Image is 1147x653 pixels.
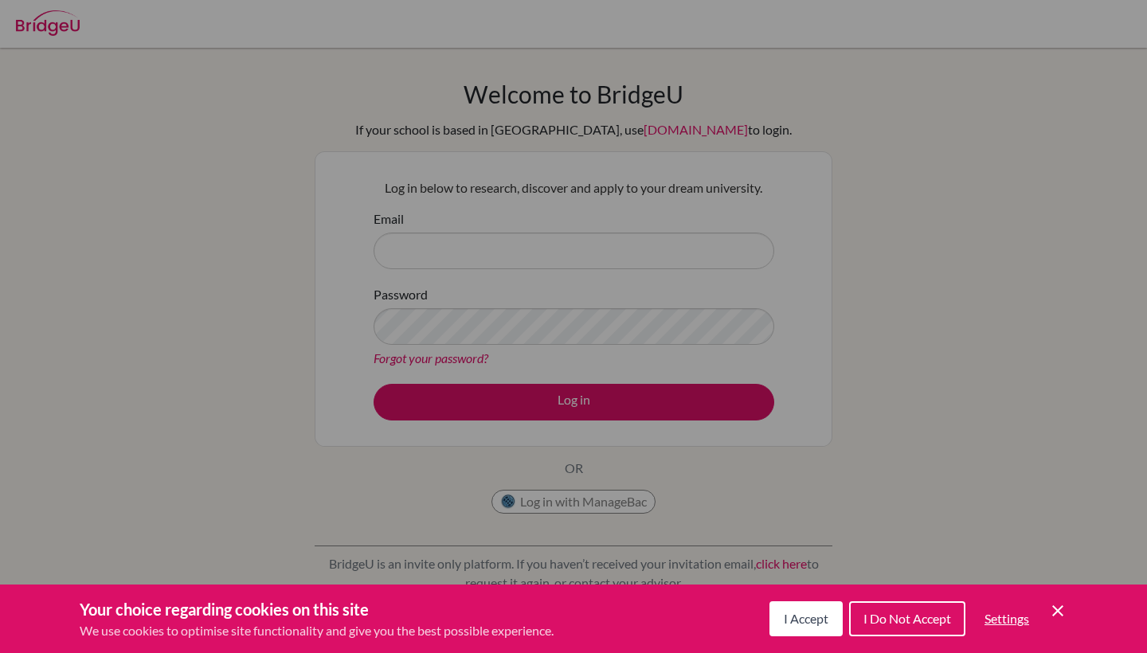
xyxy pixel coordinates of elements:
button: I Do Not Accept [849,601,965,636]
button: Settings [972,603,1042,635]
button: Save and close [1048,601,1067,620]
span: I Accept [784,611,828,626]
span: Settings [985,611,1029,626]
h3: Your choice regarding cookies on this site [80,597,554,621]
p: We use cookies to optimise site functionality and give you the best possible experience. [80,621,554,640]
span: I Do Not Accept [863,611,951,626]
button: I Accept [769,601,843,636]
